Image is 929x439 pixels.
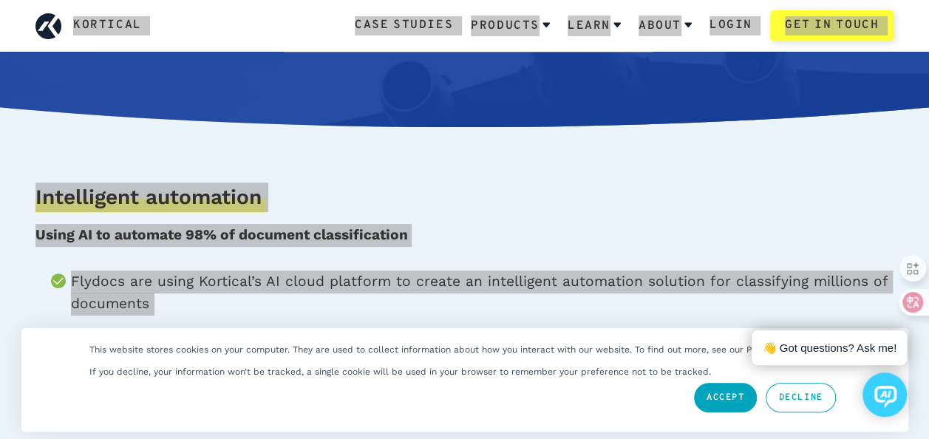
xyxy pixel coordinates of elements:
[355,16,453,35] a: Case Studies
[73,16,142,35] a: Kortical
[694,383,758,412] a: Accept
[766,383,835,412] a: Decline
[35,226,408,243] b: Using AI to automate 98% of document classification
[639,7,692,45] a: About
[471,7,550,45] a: Products
[71,270,894,316] li: Flydocs are using Kortical’s AI cloud platform to create an intelligent automation solution for c...
[35,185,265,213] h3: Intelligent automation
[770,10,894,41] a: Get in touch
[568,7,621,45] a: Learn
[709,16,752,35] a: Login
[89,344,806,355] p: This website stores cookies on your computer. They are used to collect information about how you ...
[89,367,711,377] p: If you decline, your information won’t be tracked, a single cookie will be used in your browser t...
